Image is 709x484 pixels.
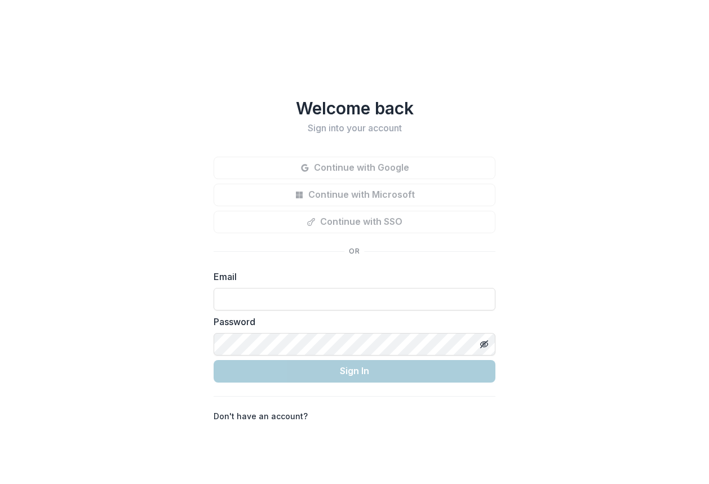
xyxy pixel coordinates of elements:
h1: Welcome back [214,98,495,118]
button: Continue with Google [214,157,495,179]
button: Sign In [214,360,495,383]
label: Password [214,315,489,328]
button: Continue with SSO [214,211,495,233]
p: Don't have an account? [214,410,308,422]
button: Continue with Microsoft [214,184,495,206]
label: Email [214,270,489,283]
button: Toggle password visibility [475,335,493,353]
h2: Sign into your account [214,123,495,134]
